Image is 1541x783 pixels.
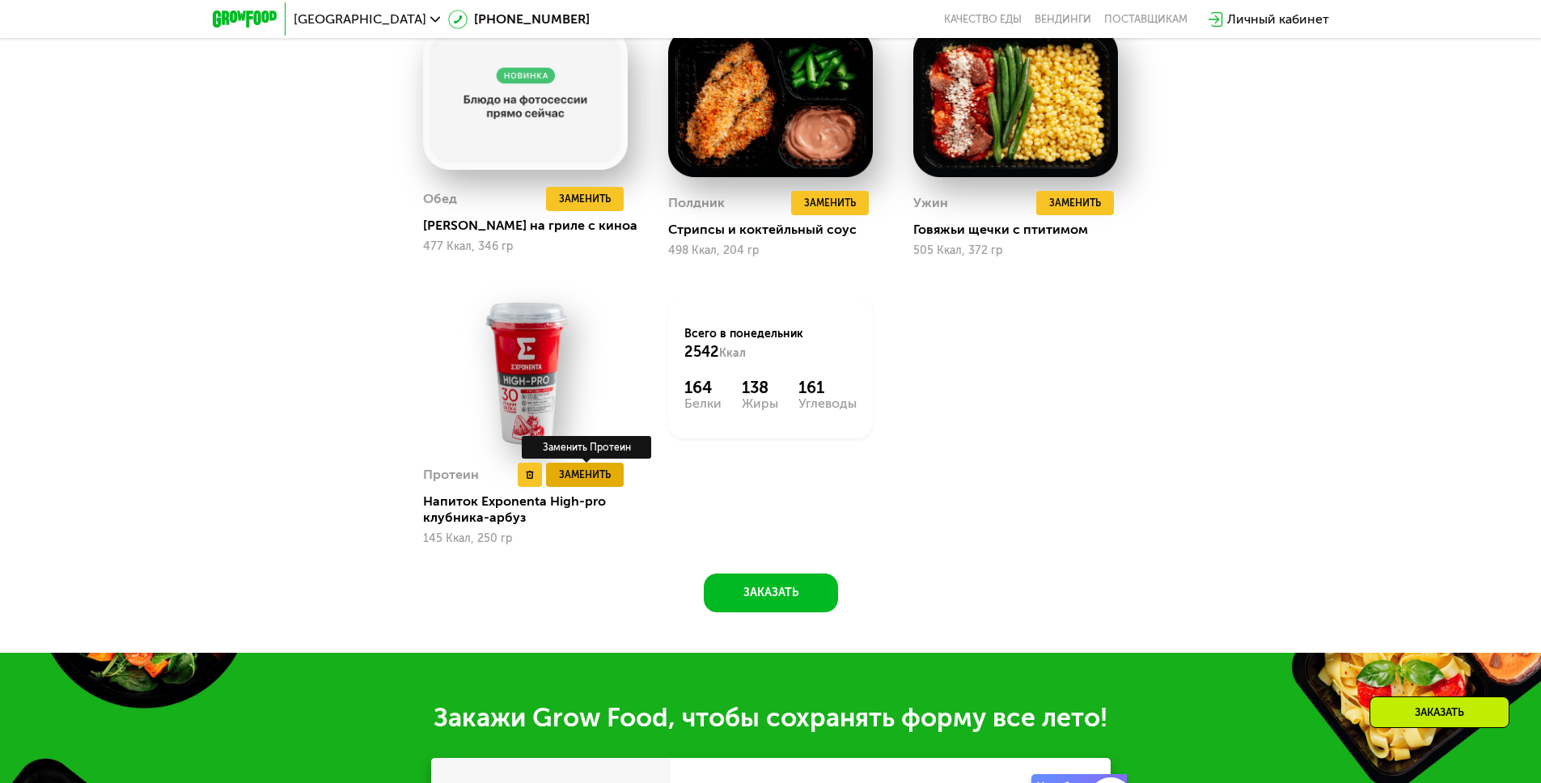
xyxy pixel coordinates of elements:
div: Всего в понедельник [684,326,857,362]
button: Заменить [1036,191,1114,215]
span: Заменить [1049,195,1101,211]
div: Напиток Exponenta High-pro клубника-арбуз [423,493,641,526]
div: [PERSON_NAME] на гриле с киноа [423,218,641,234]
div: Стрипсы и коктейльный соус [668,222,886,238]
a: Вендинги [1035,13,1091,26]
div: Ужин [913,191,948,215]
div: Белки [684,397,722,410]
div: 164 [684,378,722,397]
span: Заменить [559,191,611,207]
div: 145 Ккал, 250 гр [423,532,628,545]
button: Заказать [704,573,838,612]
span: Заменить [559,467,611,483]
div: Полдник [668,191,725,215]
div: поставщикам [1104,13,1188,26]
a: [PHONE_NUMBER] [448,10,590,29]
span: Ккал [719,346,746,360]
span: 2542 [684,343,719,361]
div: Углеводы [798,397,857,410]
div: Говяжьи щечки с птитимом [913,222,1131,238]
div: 477 Ккал, 346 гр [423,240,628,253]
div: 505 Ккал, 372 гр [913,244,1118,257]
div: 138 [742,378,778,397]
div: 161 [798,378,857,397]
span: [GEOGRAPHIC_DATA] [294,13,426,26]
button: Заменить [546,187,624,211]
a: Качество еды [944,13,1022,26]
button: Заменить [546,463,624,487]
span: Заменить [804,195,856,211]
div: Личный кабинет [1227,10,1329,29]
div: Протеин [423,463,479,487]
div: Заказать [1370,696,1509,728]
div: 498 Ккал, 204 гр [668,244,873,257]
button: Заменить [791,191,869,215]
div: Жиры [742,397,778,410]
div: Заменить Протеин [522,436,651,459]
div: Обед [423,187,457,211]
